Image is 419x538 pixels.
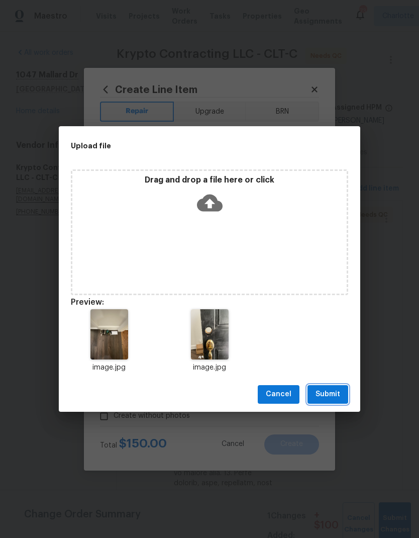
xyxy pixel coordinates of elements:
[171,363,248,373] p: image.jpg
[191,309,229,360] img: Z
[307,385,348,404] button: Submit
[71,140,303,151] h2: Upload file
[90,309,128,360] img: Z
[316,388,340,401] span: Submit
[258,385,299,404] button: Cancel
[266,388,291,401] span: Cancel
[71,363,147,373] p: image.jpg
[72,175,347,186] p: Drag and drop a file here or click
